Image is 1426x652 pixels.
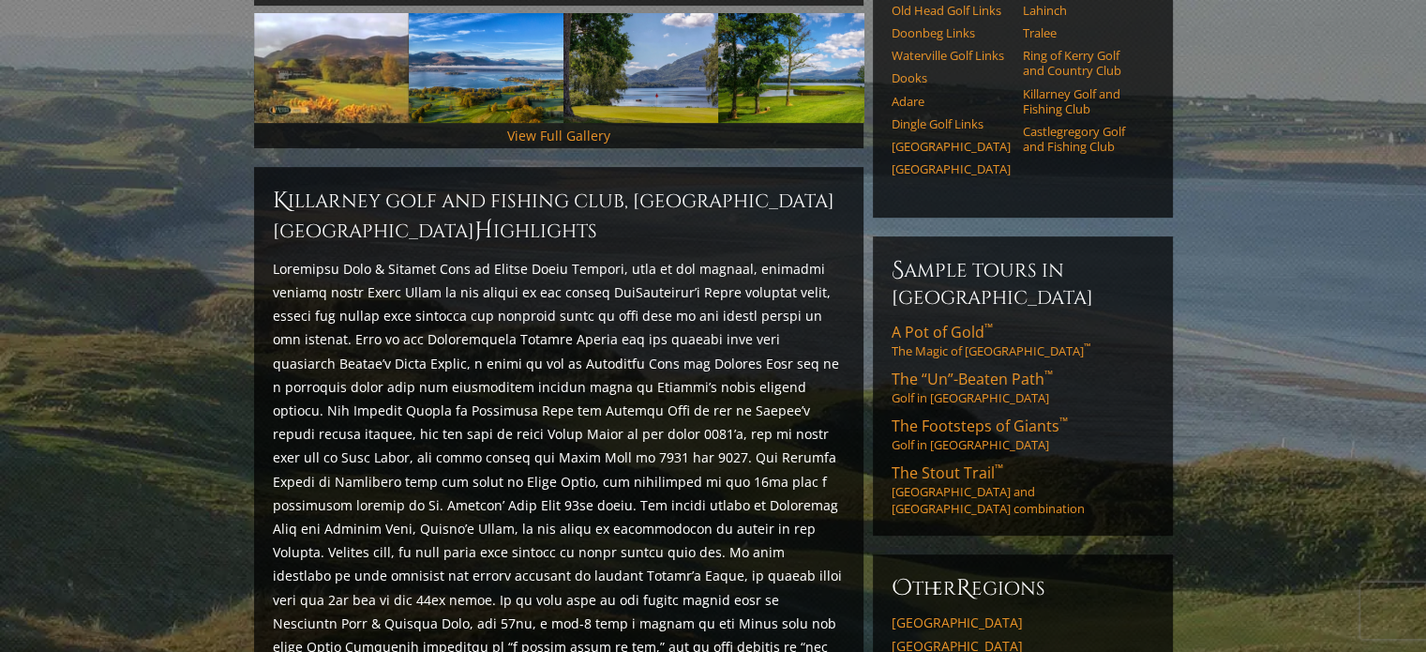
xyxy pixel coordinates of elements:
a: Ring of Kerry Golf and Country Club [1023,48,1142,79]
a: The Footsteps of Giants™Golf in [GEOGRAPHIC_DATA] [892,416,1154,453]
a: The “Un”-Beaten Path™Golf in [GEOGRAPHIC_DATA] [892,369,1154,406]
a: [GEOGRAPHIC_DATA] [892,614,1154,631]
span: The Stout Trail [892,462,1003,483]
a: Adare [892,94,1011,109]
sup: ™ [984,320,993,336]
span: H [474,216,493,246]
span: The Footsteps of Giants [892,416,1068,436]
a: [GEOGRAPHIC_DATA] [892,139,1011,154]
a: Tralee [1023,25,1142,40]
sup: ™ [995,461,1003,477]
a: Dingle Golf Links [892,116,1011,131]
span: The “Un”-Beaten Path [892,369,1053,389]
a: Old Head Golf Links [892,3,1011,18]
sup: ™ [1084,341,1090,354]
a: The Stout Trail™[GEOGRAPHIC_DATA] and [GEOGRAPHIC_DATA] combination [892,462,1154,517]
a: Lahinch [1023,3,1142,18]
sup: ™ [1044,367,1053,383]
a: A Pot of Gold™The Magic of [GEOGRAPHIC_DATA]™ [892,322,1154,359]
h6: Sample Tours in [GEOGRAPHIC_DATA] [892,255,1154,311]
a: Castlegregory Golf and Fishing Club [1023,124,1142,155]
a: Killarney Golf and Fishing Club [1023,86,1142,117]
span: R [956,573,971,603]
h6: ther egions [892,573,1154,603]
a: Doonbeg Links [892,25,1011,40]
a: Dooks [892,70,1011,85]
span: O [892,573,912,603]
sup: ™ [1059,414,1068,430]
span: A Pot of Gold [892,322,993,342]
h2: Killarney Golf and Fishing Club, [GEOGRAPHIC_DATA] [GEOGRAPHIC_DATA] ighlights [273,186,845,246]
a: Waterville Golf Links [892,48,1011,63]
a: [GEOGRAPHIC_DATA] [892,161,1011,176]
a: View Full Gallery [507,127,610,144]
